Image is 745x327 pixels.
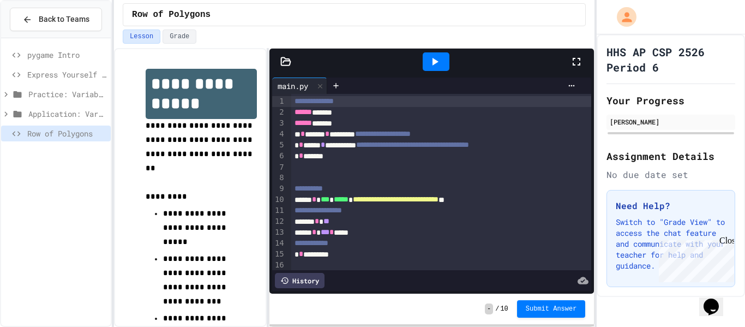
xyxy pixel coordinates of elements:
[272,194,286,205] div: 10
[606,148,735,164] h2: Assignment Details
[39,14,89,25] span: Back to Teams
[272,151,286,162] div: 6
[272,183,286,194] div: 9
[526,305,577,313] span: Submit Answer
[272,260,286,271] div: 16
[610,117,732,127] div: [PERSON_NAME]
[10,8,102,31] button: Back to Teams
[27,69,106,80] span: Express Yourself in Python!
[4,4,75,69] div: Chat with us now!Close
[272,238,286,249] div: 14
[485,304,493,314] span: -
[272,129,286,140] div: 4
[272,78,327,94] div: main.py
[27,49,106,61] span: pygame Intro
[616,199,726,212] h3: Need Help?
[272,227,286,238] div: 13
[605,4,639,29] div: My Account
[272,80,314,92] div: main.py
[27,128,106,139] span: Row of Polygons
[272,205,286,216] div: 11
[272,216,286,227] div: 12
[272,249,286,260] div: 15
[616,217,726,271] p: Switch to "Grade View" to access the chat feature and communicate with your teacher for help and ...
[163,29,196,44] button: Grade
[500,305,508,313] span: 10
[272,96,286,107] div: 1
[654,236,734,282] iframe: chat widget
[272,107,286,118] div: 2
[606,93,735,108] h2: Your Progress
[275,273,325,288] div: History
[272,140,286,151] div: 5
[606,168,735,181] div: No due date set
[28,108,106,120] span: Application: Variables/Print
[28,88,106,100] span: Practice: Variables/Print
[132,8,211,21] span: Row of Polygons
[272,118,286,129] div: 3
[272,173,286,183] div: 8
[699,283,734,316] iframe: chat widget
[123,29,160,44] button: Lesson
[517,300,586,318] button: Submit Answer
[606,44,735,75] h1: HHS AP CSP 2526 Period 6
[495,305,499,313] span: /
[272,162,286,173] div: 7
